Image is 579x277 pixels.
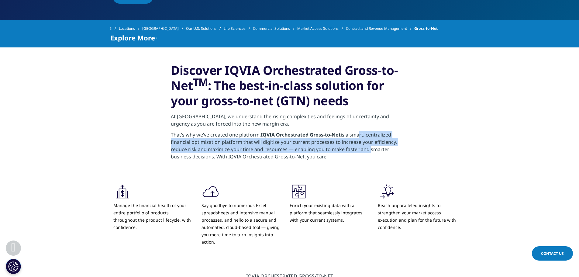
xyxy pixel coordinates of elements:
[532,246,573,261] a: Contact Us
[142,23,186,34] a: [GEOGRAPHIC_DATA]
[414,23,438,34] span: Gross-to-Net
[297,23,346,34] a: Market Access Solutions
[541,251,564,256] span: Contact Us
[171,63,408,113] h3: Discover IQVIA Orchestrated Gross-to-Net : The best-in-class solution for your gross-to-net (GTN)...
[290,202,369,224] p: Enrich your existing data with a platform that seamlessly integrates with your current systems.
[253,23,297,34] a: Commercial Solutions
[193,75,208,89] sup: TM
[261,131,341,138] strong: IQVIA Orchestrated Gross-to-Net
[110,34,155,41] span: Explore More
[113,202,192,231] p: Manage the financial health of your entire portfolio of products, throughout the product lifecycl...
[119,23,142,34] a: Locations
[202,202,281,246] p: Say goodbye to numerous Excel spreadsheets and intensive manual processes, and hello to a secure ...
[171,131,408,164] p: That’s why we’ve created one platform. is a smart, centralized financial optimization platform th...
[378,202,457,231] p: Reach unparalleled insights to strengthen your market access execution and plan for the future wi...
[6,259,21,274] button: Cookies Settings
[224,23,253,34] a: Life Sciences
[346,23,414,34] a: Contract and Revenue Management
[171,113,408,131] p: At [GEOGRAPHIC_DATA], we understand the rising complexities and feelings of uncertainty and urgen...
[186,23,224,34] a: Our U.S. Solutions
